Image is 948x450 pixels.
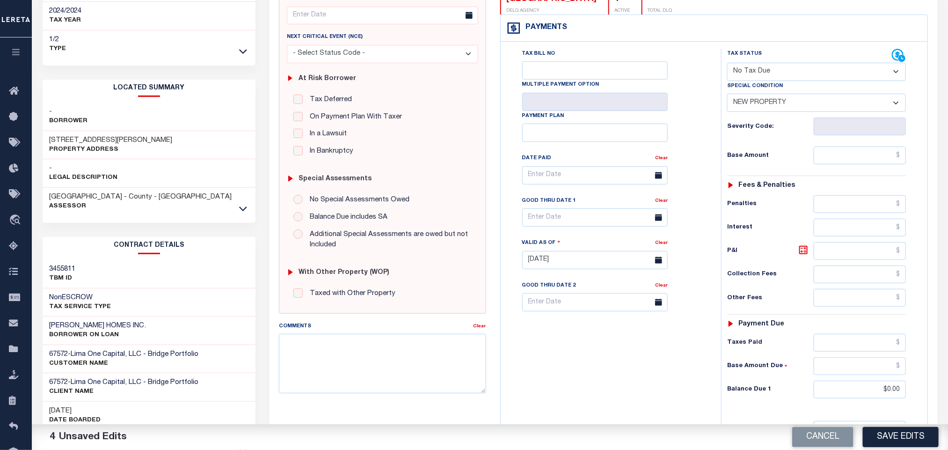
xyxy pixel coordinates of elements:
[655,156,668,161] a: Clear
[655,241,668,245] a: Clear
[727,224,813,231] h6: Interest
[727,339,813,347] h6: Taxes Paid
[50,145,173,155] p: Property Address
[727,82,783,90] label: Special Condition
[522,208,668,227] input: Enter Date
[814,381,906,398] input: $
[305,95,352,105] label: Tax Deferred
[50,302,111,312] p: Tax Service Type
[50,117,88,126] p: Borrower
[305,229,472,251] label: Additional Special Assessments are owed but not Included
[50,359,199,369] p: CUSTOMER Name
[50,136,173,145] h3: [STREET_ADDRESS][PERSON_NAME]
[50,265,76,274] h3: 3455811
[50,350,199,359] h3: -
[814,421,906,439] input: $
[814,195,906,213] input: $
[814,289,906,307] input: $
[507,7,597,15] p: DELQ AGENCY
[9,214,24,227] i: travel_explore
[299,75,356,83] h6: At Risk Borrower
[305,288,395,299] label: Taxed with Other Property
[50,7,82,16] h3: 2024/2024
[522,238,561,247] label: Valid as Of
[522,293,668,311] input: Enter Date
[305,112,402,123] label: On Payment Plan With Taxer
[50,406,101,416] h3: [DATE]
[299,175,372,183] h6: Special Assessments
[50,274,76,283] p: TBM ID
[521,23,568,32] h4: Payments
[655,199,668,203] a: Clear
[43,80,256,97] h2: LOCATED SUMMARY
[43,237,256,254] h2: CONTRACT details
[814,219,906,236] input: $
[814,357,906,375] input: $
[814,242,906,260] input: $
[305,146,353,157] label: In Bankruptcy
[299,269,389,277] h6: with Other Property (WOP)
[814,266,906,283] input: $
[71,379,199,386] span: Lima One Capital, LLC - Bridge Portfolio
[50,379,68,386] span: 67572
[814,147,906,164] input: $
[287,33,363,41] label: Next Critical Event (NCE)
[522,282,576,290] label: Good Thru Date 2
[50,107,88,117] h3: -
[279,323,311,331] label: Comments
[50,321,146,331] h3: [PERSON_NAME] HOMES INC.
[50,416,101,425] p: Date Boarded
[739,320,785,328] h6: Payment due
[727,271,813,278] h6: Collection Fees
[50,44,66,54] p: Type
[50,432,55,442] span: 4
[814,334,906,352] input: $
[522,81,599,89] label: Multiple Payment Option
[59,432,127,442] span: Unsaved Edits
[727,362,813,370] h6: Base Amount Due
[474,324,486,329] a: Clear
[727,123,813,131] h6: Severity Code:
[71,351,199,358] span: Lima One Capital, LLC - Bridge Portfolio
[305,195,409,206] label: No Special Assessments Owed
[522,166,668,184] input: Enter Date
[305,212,387,223] label: Balance Due includes SA
[522,197,576,205] label: Good Thru Date 1
[50,16,82,25] p: TAX YEAR
[522,112,564,120] label: Payment Plan
[727,50,762,58] label: Tax Status
[727,244,813,258] h6: P&I
[648,7,672,15] p: TOTAL DLQ
[727,152,813,160] h6: Base Amount
[50,35,66,44] h3: 1/2
[727,386,813,393] h6: Balance Due 1
[739,182,795,190] h6: Fees & Penalties
[50,331,146,340] p: BORROWER ON LOAN
[50,351,68,358] span: 67572
[50,192,232,202] h3: [GEOGRAPHIC_DATA] - County - [GEOGRAPHIC_DATA]
[522,50,555,58] label: Tax Bill No
[522,155,552,162] label: Date Paid
[522,251,668,269] input: Enter Date
[50,202,232,211] p: Assessor
[50,387,199,397] p: CLIENT Name
[727,200,813,208] h6: Penalties
[50,293,111,302] h3: NonESCROW
[727,295,813,302] h6: Other Fees
[792,427,853,447] button: Cancel
[615,7,630,15] p: ACTIVE
[287,7,478,25] input: Enter Date
[863,427,939,447] button: Save Edits
[50,164,118,173] h3: -
[50,378,199,387] h3: -
[50,173,118,183] p: Legal Description
[655,283,668,288] a: Clear
[305,129,347,140] label: In a Lawsuit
